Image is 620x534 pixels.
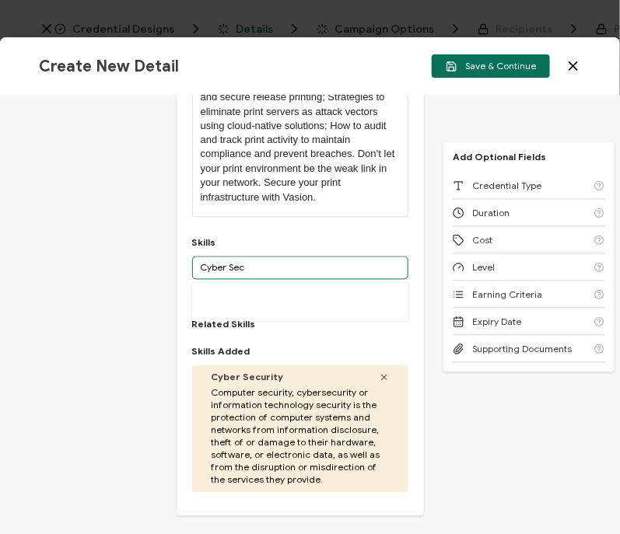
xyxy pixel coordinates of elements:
button: Save & Continue [432,54,550,78]
span: Skills Added [192,346,250,358]
span: Supporting Documents [472,344,572,355]
input: Search Skill [192,257,409,280]
span: Credential Type [472,180,541,192]
iframe: Chat Widget [542,459,620,534]
span: Duration [472,208,510,219]
div: Skills [192,237,216,249]
span: Save & Continue [446,61,536,72]
span: Create New Detail [39,57,179,76]
span: Computer security, cybersecurity or information technology security is the protection of computer... [212,387,390,487]
span: Expiry Date [472,316,521,328]
span: Cost [472,235,492,246]
span: Earning Criteria [472,289,542,301]
span: Level [472,262,495,274]
p: Add Optional Fields [443,152,555,163]
span: Related Skills [192,319,256,330]
span: Cyber Security [212,372,284,383]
